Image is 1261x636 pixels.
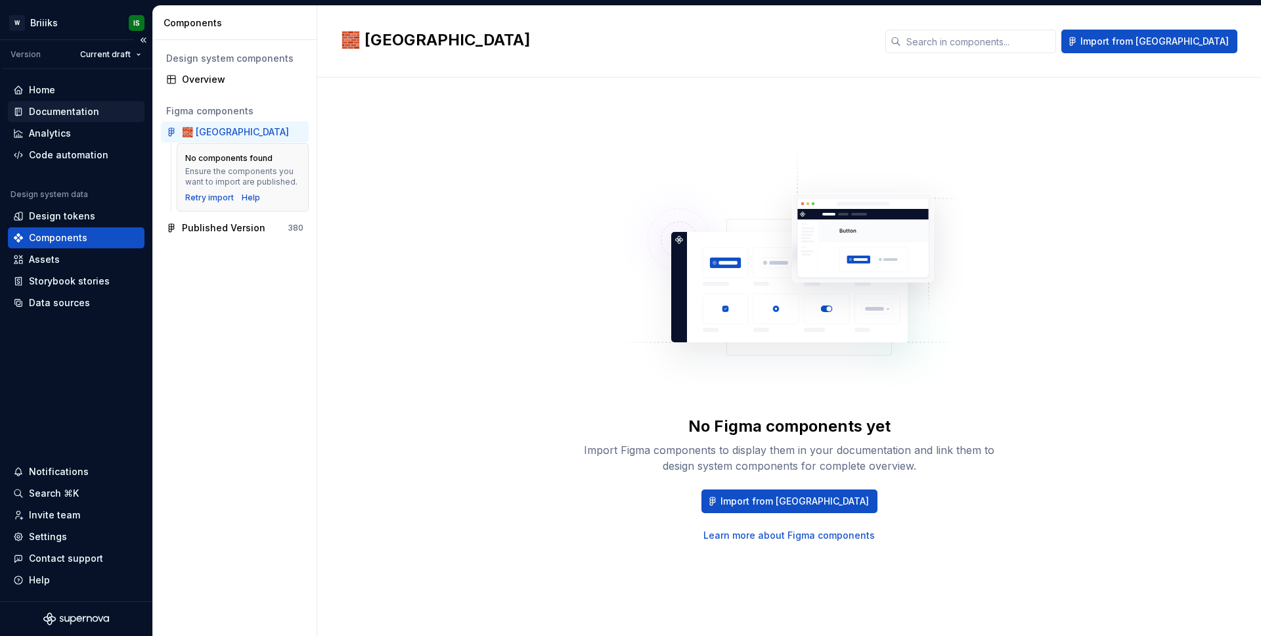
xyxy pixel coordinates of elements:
[29,530,67,543] div: Settings
[8,79,144,101] a: Home
[182,221,265,235] div: Published Version
[29,105,99,118] div: Documentation
[134,31,152,49] button: Collapse sidebar
[29,552,103,565] div: Contact support
[8,483,144,504] button: Search ⌘K
[8,227,144,248] a: Components
[8,548,144,569] button: Contact support
[8,271,144,292] a: Storybook stories
[133,18,140,28] div: IS
[8,526,144,547] a: Settings
[8,145,144,166] a: Code automation
[161,217,309,238] a: Published Version380
[43,612,109,625] svg: Supernova Logo
[29,148,108,162] div: Code automation
[9,15,25,31] div: W
[29,275,110,288] div: Storybook stories
[720,495,869,508] span: Import from [GEOGRAPHIC_DATA]
[29,253,60,266] div: Assets
[1061,30,1237,53] button: Import from [GEOGRAPHIC_DATA]
[182,125,289,139] div: 🧱 [GEOGRAPHIC_DATA]
[29,83,55,97] div: Home
[8,249,144,270] a: Assets
[29,296,90,309] div: Data sources
[166,52,303,65] div: Design system components
[161,69,309,90] a: Overview
[242,193,260,203] a: Help
[29,487,79,500] div: Search ⌘K
[8,570,144,591] button: Help
[341,30,870,51] h2: 🧱 [GEOGRAPHIC_DATA]
[182,73,303,86] div: Overview
[11,49,41,60] div: Version
[74,45,147,64] button: Current draft
[8,505,144,526] a: Invite team
[8,292,144,313] a: Data sources
[579,442,1000,474] div: Import Figma components to display them in your documentation and link them to design system comp...
[29,231,87,244] div: Components
[11,189,88,200] div: Design system data
[185,153,273,164] div: No components found
[8,101,144,122] a: Documentation
[166,104,303,118] div: Figma components
[901,30,1056,53] input: Search in components...
[161,122,309,143] a: 🧱 [GEOGRAPHIC_DATA]
[185,166,300,187] div: Ensure the components you want to import are published.
[1080,35,1229,48] span: Import from [GEOGRAPHIC_DATA]
[703,529,875,542] a: Learn more about Figma components
[3,9,150,37] button: WBriiiksIS
[688,416,891,437] div: No Figma components yet
[8,123,144,144] a: Analytics
[288,223,303,233] div: 380
[29,574,50,587] div: Help
[8,206,144,227] a: Design tokens
[29,465,89,478] div: Notifications
[29,127,71,140] div: Analytics
[164,16,311,30] div: Components
[80,49,131,60] span: Current draft
[185,193,234,203] button: Retry import
[8,461,144,482] button: Notifications
[29,509,80,522] div: Invite team
[30,16,58,30] div: Briiiks
[701,489,877,513] button: Import from [GEOGRAPHIC_DATA]
[29,210,95,223] div: Design tokens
